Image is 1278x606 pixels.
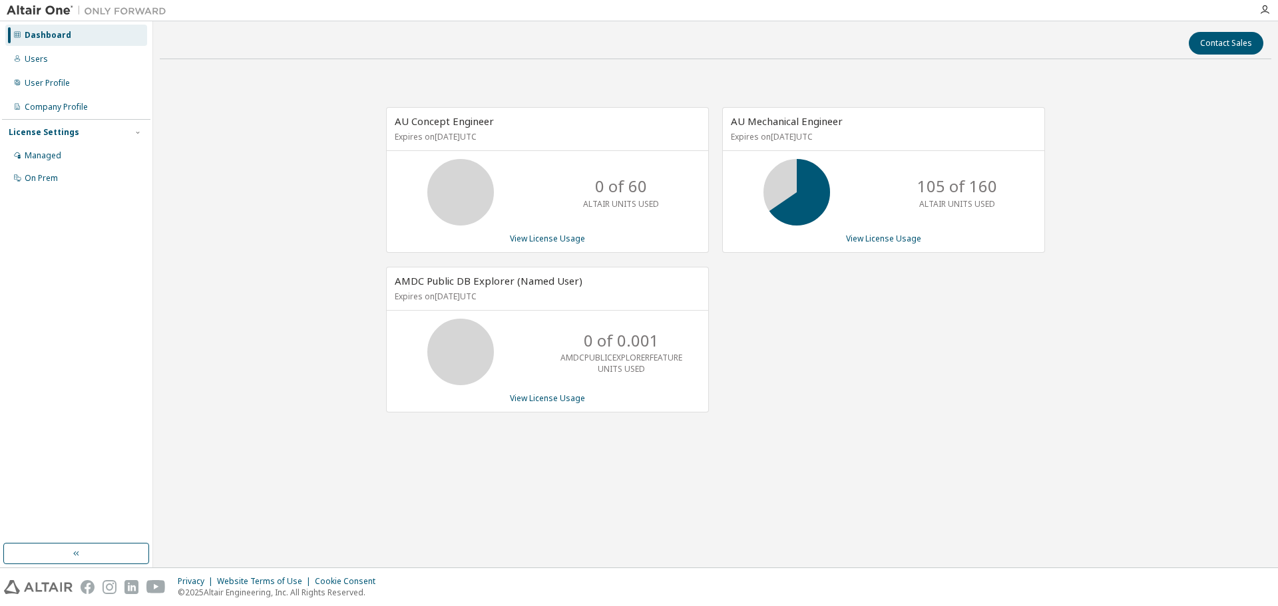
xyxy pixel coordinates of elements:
[315,576,383,587] div: Cookie Consent
[395,291,697,302] p: Expires on [DATE] UTC
[9,127,79,138] div: License Settings
[7,4,173,17] img: Altair One
[583,198,659,210] p: ALTAIR UNITS USED
[731,131,1033,142] p: Expires on [DATE] UTC
[217,576,315,587] div: Website Terms of Use
[395,274,582,287] span: AMDC Public DB Explorer (Named User)
[395,131,697,142] p: Expires on [DATE] UTC
[124,580,138,594] img: linkedin.svg
[25,173,58,184] div: On Prem
[25,30,71,41] div: Dashboard
[395,114,494,128] span: AU Concept Engineer
[25,102,88,112] div: Company Profile
[1189,32,1263,55] button: Contact Sales
[510,233,585,244] a: View License Usage
[846,233,921,244] a: View License Usage
[917,175,997,198] p: 105 of 160
[178,576,217,587] div: Privacy
[25,78,70,88] div: User Profile
[595,175,647,198] p: 0 of 60
[584,329,659,352] p: 0 of 0.001
[103,580,116,594] img: instagram.svg
[81,580,95,594] img: facebook.svg
[146,580,166,594] img: youtube.svg
[178,587,383,598] p: © 2025 Altair Engineering, Inc. All Rights Reserved.
[4,580,73,594] img: altair_logo.svg
[25,150,61,161] div: Managed
[510,392,585,404] a: View License Usage
[560,352,682,375] p: AMDCPUBLICEXPLORERFEATURE UNITS USED
[25,54,48,65] div: Users
[919,198,995,210] p: ALTAIR UNITS USED
[731,114,843,128] span: AU Mechanical Engineer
